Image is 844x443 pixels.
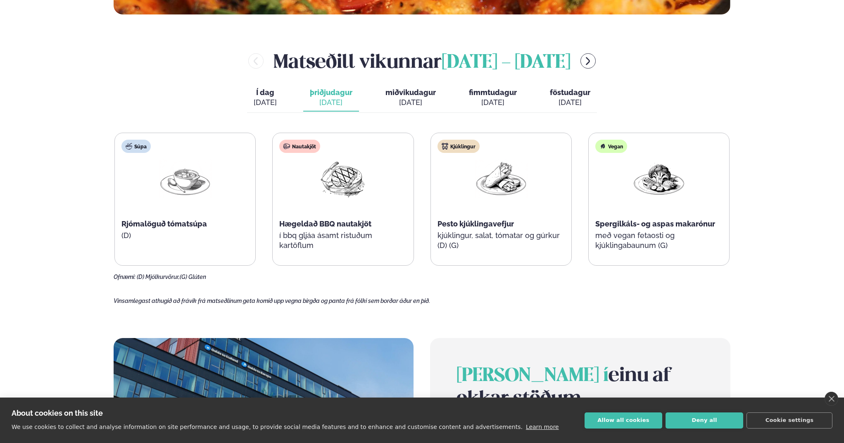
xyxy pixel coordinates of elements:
button: þriðjudagur [DATE] [303,84,359,112]
button: Allow all cookies [585,412,662,429]
div: [DATE] [385,98,436,107]
img: Soup.png [159,160,212,198]
span: Í dag [254,88,277,98]
h2: einu af okkar stöðum [456,364,704,411]
button: föstudagur [DATE] [543,84,597,112]
span: föstudagur [550,88,590,97]
img: Wraps.png [475,160,528,198]
button: menu-btn-left [248,53,264,69]
span: Spergilkáls- og aspas makarónur [595,219,715,228]
img: beef.svg [283,143,290,150]
div: Vegan [595,140,627,153]
div: Súpa [121,140,151,153]
span: þriðjudagur [310,88,352,97]
button: Í dag [DATE] [247,84,283,112]
img: Beef-Meat.png [316,160,369,198]
span: Hægeldað BBQ nautakjöt [279,219,371,228]
div: Kjúklingur [437,140,480,153]
button: menu-btn-right [580,53,596,69]
p: We use cookies to collect and analyse information on site performance and usage, to provide socia... [12,424,523,430]
h2: Matseðill vikunnar [273,48,571,74]
p: (D) [121,231,249,241]
img: soup.svg [126,143,132,150]
span: fimmtudagur [469,88,517,97]
div: [DATE] [310,98,352,107]
span: (D) Mjólkurvörur, [137,274,180,280]
span: Ofnæmi: [114,274,136,280]
span: miðvikudagur [385,88,436,97]
button: Deny all [666,412,743,429]
img: chicken.svg [442,143,448,150]
button: Cookie settings [747,412,832,429]
div: Nautakjöt [279,140,320,153]
span: (G) Glúten [180,274,206,280]
span: Vinsamlegast athugið að frávik frá matseðlinum geta komið upp vegna birgða og panta frá fólki sem... [114,298,430,304]
button: miðvikudagur [DATE] [379,84,442,112]
a: close [825,392,838,406]
p: í bbq gljáa ásamt ristuðum kartöflum [279,231,407,250]
p: kjúklingur, salat, tómatar og gúrkur (D) (G) [437,231,565,250]
div: [DATE] [469,98,517,107]
button: fimmtudagur [DATE] [462,84,523,112]
span: Pesto kjúklingavefjur [437,219,514,228]
img: Vegan.svg [599,143,606,150]
p: með vegan fetaosti og kjúklingabaunum (G) [595,231,723,250]
img: Vegan.png [632,160,685,198]
div: [DATE] [550,98,590,107]
a: Learn more [526,424,559,430]
span: [DATE] - [DATE] [442,54,571,72]
span: [PERSON_NAME] í [456,367,609,385]
span: Rjómalöguð tómatsúpa [121,219,207,228]
strong: About cookies on this site [12,409,103,417]
div: [DATE] [254,98,277,107]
